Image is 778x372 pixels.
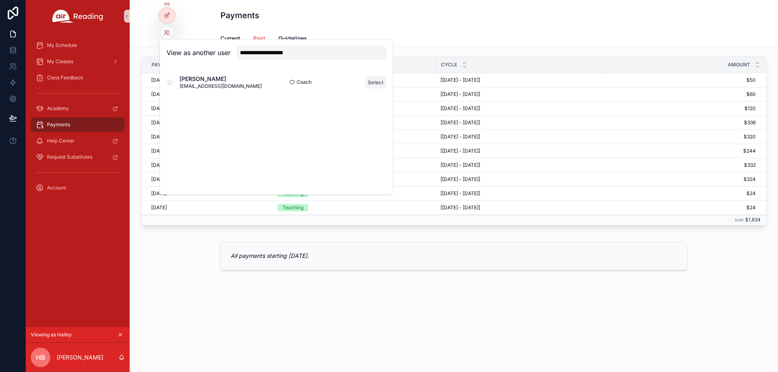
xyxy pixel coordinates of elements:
[282,204,304,211] div: Teaching
[151,148,167,154] span: [DATE]
[606,176,756,183] span: $324
[26,32,130,206] div: scrollable content
[440,119,480,126] span: [[DATE] - [DATE]]
[441,62,457,68] span: Cycle
[31,38,125,53] a: My Schedule
[606,77,756,83] span: $50
[440,190,480,197] span: [[DATE] - [DATE]]
[151,134,167,140] span: [DATE]
[47,42,77,49] span: My Schedule
[745,217,761,223] span: $1,834
[151,162,167,168] span: [DATE]
[152,62,175,68] span: Pay Date
[151,119,167,126] span: [DATE]
[47,154,92,160] span: Request Substitutes
[735,218,744,222] small: Sum
[606,148,756,154] span: $244
[440,162,480,168] span: [[DATE] - [DATE]]
[52,10,103,23] img: App logo
[31,332,72,338] span: Viewing as Hailey
[220,34,240,43] span: Current
[278,31,307,47] a: Guidelines
[180,83,262,89] span: [EMAIL_ADDRESS][DOMAIN_NAME]
[167,48,231,57] h2: View as another user
[151,190,167,197] span: [DATE]
[606,204,756,211] span: $24
[31,134,125,148] a: Help Center
[440,134,480,140] span: [[DATE] - [DATE]]
[440,91,480,98] span: [[DATE] - [DATE]]
[151,77,167,83] span: [DATE]
[606,162,756,168] span: $332
[47,58,73,65] span: My Classes
[47,185,66,191] span: Account
[31,181,125,195] a: Account
[31,70,125,85] a: Class Feedback
[440,148,480,154] span: [[DATE] - [DATE]]
[297,79,312,85] span: Coach
[151,176,167,183] span: [DATE]
[365,77,386,88] button: Select
[47,74,83,81] span: Class Feedback
[151,91,167,98] span: [DATE]
[606,119,756,126] span: $336
[253,34,265,43] span: Past
[440,77,480,83] span: [[DATE] - [DATE]]
[440,176,480,183] span: [[DATE] - [DATE]]
[278,34,307,43] span: Guidelines
[253,31,265,47] a: Past
[31,101,125,116] a: Academy
[231,252,309,259] em: All payments starting [DATE].
[31,54,125,69] a: My Classes
[47,138,75,144] span: Help Center
[606,134,756,140] span: $320
[180,75,262,83] span: [PERSON_NAME]
[31,150,125,164] a: Request Substitutes
[606,105,756,112] span: $120
[57,353,103,361] p: [PERSON_NAME]
[151,105,167,112] span: [DATE]
[36,353,45,362] span: HB
[728,62,750,68] span: Amount
[606,190,756,197] span: $24
[606,91,756,98] span: $60
[47,121,70,128] span: Payments
[220,10,259,21] h1: Payments
[31,117,125,132] a: Payments
[220,31,240,47] a: Current
[440,105,480,112] span: [[DATE] - [DATE]]
[440,204,480,211] span: [[DATE] - [DATE]]
[47,105,69,112] span: Academy
[151,204,167,211] span: [DATE]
